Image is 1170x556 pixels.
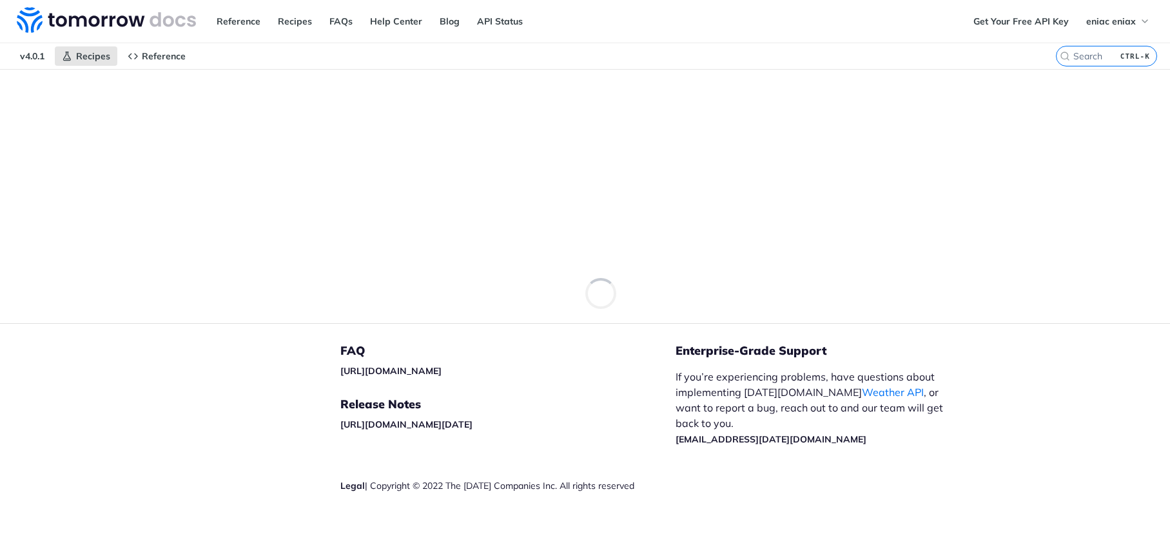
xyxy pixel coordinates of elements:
button: eniac eniax [1079,12,1157,31]
h5: Enterprise-Grade Support [676,343,977,359]
a: Reference [210,12,268,31]
a: Recipes [55,46,117,66]
span: Reference [142,50,186,62]
a: Legal [340,480,365,491]
a: Help Center [363,12,429,31]
a: API Status [470,12,530,31]
a: [URL][DOMAIN_NAME][DATE] [340,419,473,430]
a: Weather API [862,386,924,399]
h5: Release Notes [340,397,676,412]
span: Recipes [76,50,110,62]
a: Reference [121,46,193,66]
kbd: CTRL-K [1117,50,1153,63]
img: Tomorrow.io Weather API Docs [17,7,196,33]
a: [EMAIL_ADDRESS][DATE][DOMAIN_NAME] [676,433,866,445]
span: eniac eniax [1086,15,1136,27]
h5: FAQ [340,343,676,359]
a: Blog [433,12,467,31]
p: If you’re experiencing problems, have questions about implementing [DATE][DOMAIN_NAME] , or want ... [676,369,957,446]
a: Get Your Free API Key [966,12,1076,31]
a: [URL][DOMAIN_NAME] [340,365,442,377]
a: FAQs [322,12,360,31]
div: | Copyright © 2022 The [DATE] Companies Inc. All rights reserved [340,479,676,492]
span: v4.0.1 [13,46,52,66]
svg: Search [1060,51,1070,61]
a: Recipes [271,12,319,31]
